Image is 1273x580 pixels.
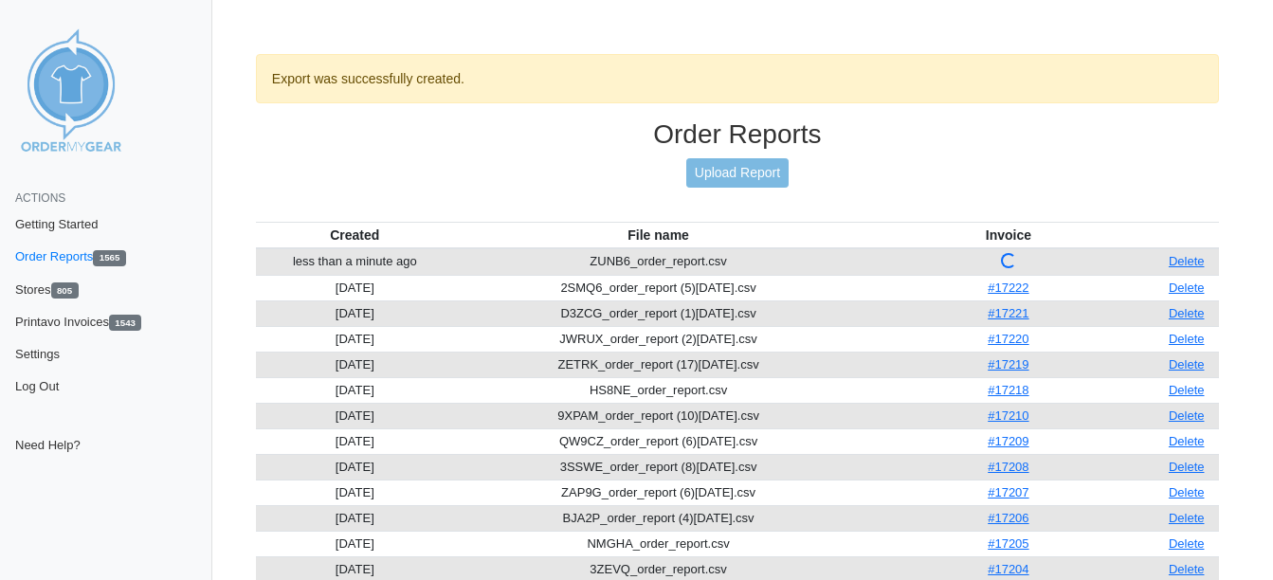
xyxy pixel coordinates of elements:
[256,248,454,276] td: less than a minute ago
[988,383,1028,397] a: #17218
[256,300,454,326] td: [DATE]
[454,505,864,531] td: BJA2P_order_report (4)[DATE].csv
[256,505,454,531] td: [DATE]
[454,403,864,428] td: 9XPAM_order_report (10)[DATE].csv
[686,158,789,188] a: Upload Report
[256,377,454,403] td: [DATE]
[454,480,864,505] td: ZAP9G_order_report (6)[DATE].csv
[15,191,65,205] span: Actions
[988,536,1028,551] a: #17205
[454,531,864,556] td: NMGHA_order_report.csv
[988,357,1028,372] a: #17219
[988,434,1028,448] a: #17209
[109,315,141,331] span: 1543
[1169,408,1205,423] a: Delete
[256,403,454,428] td: [DATE]
[454,275,864,300] td: 2SMQ6_order_report (5)[DATE].csv
[988,408,1028,423] a: #17210
[988,332,1028,346] a: #17220
[1169,281,1205,295] a: Delete
[988,562,1028,576] a: #17204
[93,250,125,266] span: 1565
[256,326,454,352] td: [DATE]
[256,454,454,480] td: [DATE]
[256,222,454,248] th: Created
[454,454,864,480] td: 3SSWE_order_report (8)[DATE].csv
[1169,485,1205,499] a: Delete
[256,480,454,505] td: [DATE]
[1169,562,1205,576] a: Delete
[256,352,454,377] td: [DATE]
[1169,383,1205,397] a: Delete
[256,428,454,454] td: [DATE]
[51,282,79,299] span: 805
[988,485,1028,499] a: #17207
[454,300,864,326] td: D3ZCG_order_report (1)[DATE].csv
[454,248,864,276] td: ZUNB6_order_report.csv
[256,54,1219,103] div: Export was successfully created.
[1169,332,1205,346] a: Delete
[256,531,454,556] td: [DATE]
[988,460,1028,474] a: #17208
[454,222,864,248] th: File name
[256,275,454,300] td: [DATE]
[1169,511,1205,525] a: Delete
[1169,254,1205,268] a: Delete
[454,352,864,377] td: ZETRK_order_report (17)[DATE].csv
[988,306,1028,320] a: #17221
[454,428,864,454] td: QW9CZ_order_report (6)[DATE].csv
[1169,536,1205,551] a: Delete
[988,511,1028,525] a: #17206
[256,118,1219,151] h3: Order Reports
[454,326,864,352] td: JWRUX_order_report (2)[DATE].csv
[1169,434,1205,448] a: Delete
[863,222,1154,248] th: Invoice
[1169,460,1205,474] a: Delete
[1169,306,1205,320] a: Delete
[1169,357,1205,372] a: Delete
[454,377,864,403] td: HS8NE_order_report.csv
[988,281,1028,295] a: #17222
